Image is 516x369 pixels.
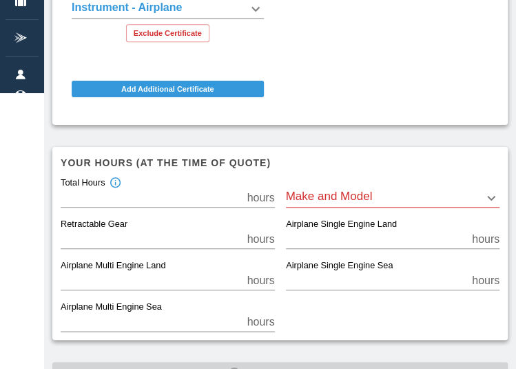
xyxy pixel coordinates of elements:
[247,190,274,206] p: hours
[61,218,127,230] label: Retractable Gear
[472,231,499,248] p: hours
[61,259,165,272] label: Airplane Multi Engine Land
[61,301,162,313] label: Airplane Multi Engine Sea
[61,155,499,170] h6: Your hours (at the time of quote)
[247,272,274,289] p: hours
[126,24,209,42] button: Exclude Certificate
[72,81,264,97] button: Add Additional Certificate
[247,314,274,330] p: hours
[109,177,121,189] svg: Total hours in fixed-wing aircraft
[61,177,121,189] div: Total Hours
[472,272,499,289] p: hours
[247,231,274,248] p: hours
[286,259,393,272] label: Airplane Single Engine Sea
[286,218,397,230] label: Airplane Single Engine Land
